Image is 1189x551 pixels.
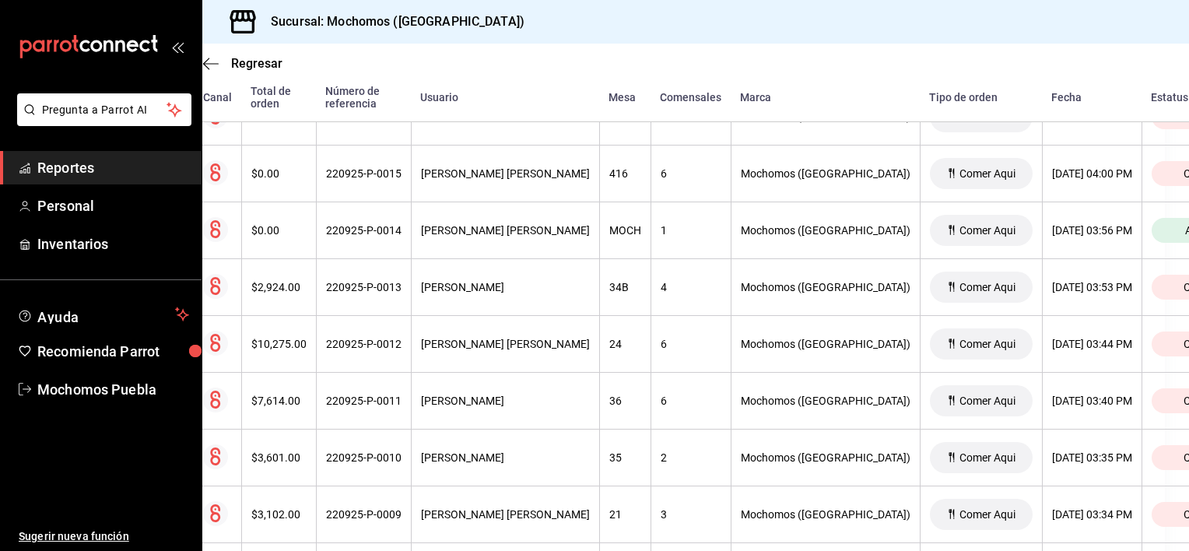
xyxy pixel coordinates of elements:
[609,224,641,237] div: MOCH
[251,85,307,110] div: Total de orden
[421,451,590,464] div: [PERSON_NAME]
[741,224,910,237] div: Mochomos ([GEOGRAPHIC_DATA])
[203,56,282,71] button: Regresar
[661,281,721,293] div: 4
[171,40,184,53] button: open_drawer_menu
[661,451,721,464] div: 2
[420,91,590,104] div: Usuario
[37,341,189,362] span: Recomienda Parrot
[421,338,590,350] div: [PERSON_NAME] [PERSON_NAME]
[741,167,910,180] div: Mochomos ([GEOGRAPHIC_DATA])
[1052,281,1132,293] div: [DATE] 03:53 PM
[609,508,641,521] div: 21
[1052,395,1132,407] div: [DATE] 03:40 PM
[953,224,1022,237] span: Comer Aqui
[1052,508,1132,521] div: [DATE] 03:34 PM
[421,224,590,237] div: [PERSON_NAME] [PERSON_NAME]
[258,12,524,31] h3: Sucursal: Mochomos ([GEOGRAPHIC_DATA])
[1052,338,1132,350] div: [DATE] 03:44 PM
[1052,451,1132,464] div: [DATE] 03:35 PM
[326,395,402,407] div: 220925-P-0011
[1051,91,1132,104] div: Fecha
[326,281,402,293] div: 220925-P-0013
[953,167,1022,180] span: Comer Aqui
[953,451,1022,464] span: Comer Aqui
[661,508,721,521] div: 3
[326,508,402,521] div: 220925-P-0009
[11,113,191,129] a: Pregunta a Parrot AI
[421,281,590,293] div: [PERSON_NAME]
[37,195,189,216] span: Personal
[251,167,307,180] div: $0.00
[37,305,169,324] span: Ayuda
[741,338,910,350] div: Mochomos ([GEOGRAPHIC_DATA])
[251,338,307,350] div: $10,275.00
[19,528,189,545] span: Sugerir nueva función
[953,281,1022,293] span: Comer Aqui
[231,56,282,71] span: Regresar
[1052,167,1132,180] div: [DATE] 04:00 PM
[661,224,721,237] div: 1
[609,91,641,104] div: Mesa
[741,281,910,293] div: Mochomos ([GEOGRAPHIC_DATA])
[953,338,1022,350] span: Comer Aqui
[17,93,191,126] button: Pregunta a Parrot AI
[203,91,232,104] div: Canal
[1052,224,1132,237] div: [DATE] 03:56 PM
[660,91,721,104] div: Comensales
[42,102,167,118] span: Pregunta a Parrot AI
[953,395,1022,407] span: Comer Aqui
[661,338,721,350] div: 6
[251,224,307,237] div: $0.00
[325,85,402,110] div: Número de referencia
[251,395,307,407] div: $7,614.00
[740,91,910,104] div: Marca
[609,281,641,293] div: 34B
[421,395,590,407] div: [PERSON_NAME]
[609,167,641,180] div: 416
[37,233,189,254] span: Inventarios
[421,508,590,521] div: [PERSON_NAME] [PERSON_NAME]
[251,508,307,521] div: $3,102.00
[741,508,910,521] div: Mochomos ([GEOGRAPHIC_DATA])
[609,451,641,464] div: 35
[326,451,402,464] div: 220925-P-0010
[609,338,641,350] div: 24
[421,167,590,180] div: [PERSON_NAME] [PERSON_NAME]
[741,395,910,407] div: Mochomos ([GEOGRAPHIC_DATA])
[326,224,402,237] div: 220925-P-0014
[251,281,307,293] div: $2,924.00
[609,395,641,407] div: 36
[37,379,189,400] span: Mochomos Puebla
[37,157,189,178] span: Reportes
[953,508,1022,521] span: Comer Aqui
[661,395,721,407] div: 6
[929,91,1033,104] div: Tipo de orden
[741,451,910,464] div: Mochomos ([GEOGRAPHIC_DATA])
[326,338,402,350] div: 220925-P-0012
[661,167,721,180] div: 6
[326,167,402,180] div: 220925-P-0015
[251,451,307,464] div: $3,601.00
